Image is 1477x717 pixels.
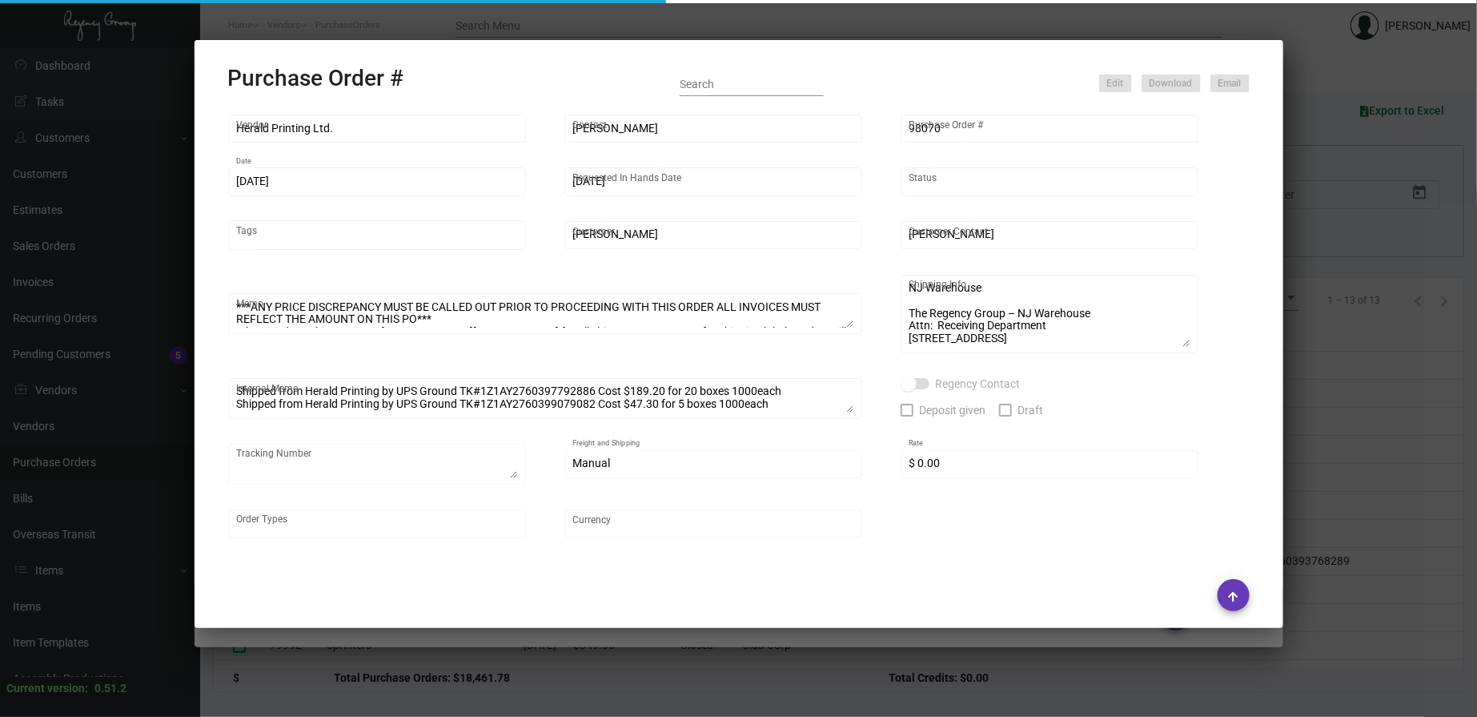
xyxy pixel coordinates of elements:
[6,680,88,697] div: Current version:
[1218,77,1242,91] span: Email
[1107,77,1124,91] span: Edit
[94,680,126,697] div: 0.51.2
[1018,401,1044,420] span: Draft
[936,374,1021,393] span: Regency Contact
[920,401,986,420] span: Deposit given
[572,457,610,469] span: Manual
[228,65,404,92] h2: Purchase Order #
[1099,75,1132,92] button: Edit
[1150,77,1193,91] span: Download
[1210,75,1250,92] button: Email
[1142,75,1201,92] button: Download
